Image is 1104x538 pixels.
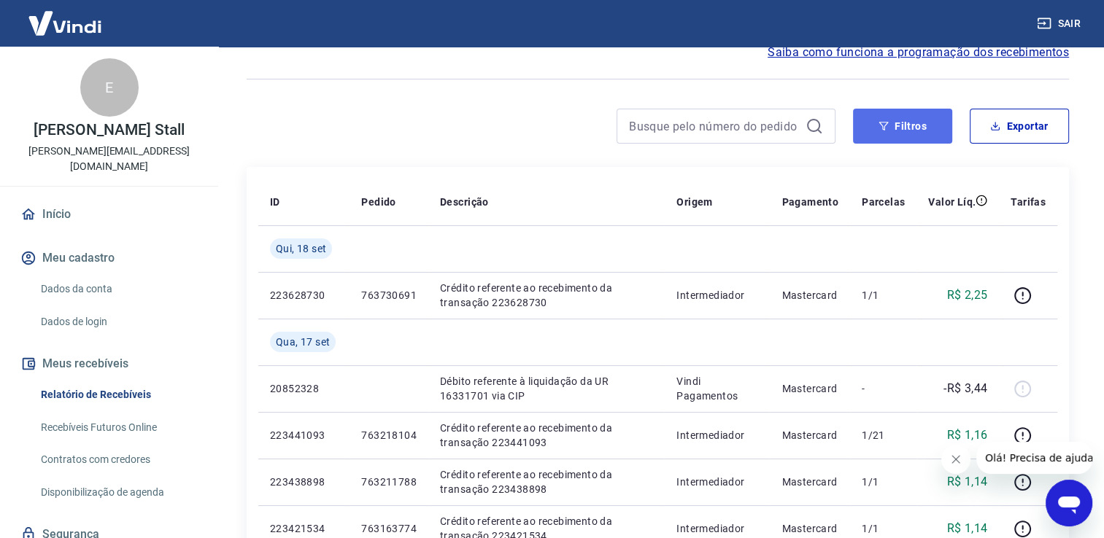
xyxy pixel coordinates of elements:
p: R$ 1,14 [946,520,987,537]
p: Descrição [440,195,489,209]
iframe: Botão para abrir a janela de mensagens [1046,480,1092,526]
span: Qua, 17 set [276,335,330,349]
p: Intermediador [676,288,758,303]
p: Crédito referente ao recebimento da transação 223441093 [440,421,653,450]
p: Mastercard [781,288,838,303]
p: Intermediador [676,475,758,489]
a: Contratos com credores [35,445,201,475]
p: Tarifas [1011,195,1046,209]
p: -R$ 3,44 [943,380,987,397]
p: 1/21 [862,428,905,443]
p: [PERSON_NAME] Stall [34,122,184,138]
p: Intermediador [676,428,758,443]
button: Meu cadastro [18,242,201,274]
a: Recebíveis Futuros Online [35,413,201,443]
a: Dados de login [35,307,201,337]
p: Mastercard [781,521,838,536]
p: 223438898 [270,475,338,489]
p: 1/1 [862,521,905,536]
p: Pedido [361,195,395,209]
p: 223421534 [270,521,338,536]
p: Vindi Pagamentos [676,374,758,403]
a: Dados da conta [35,274,201,304]
iframe: Mensagem da empresa [976,442,1092,474]
p: Mastercard [781,381,838,396]
p: Crédito referente ao recebimento da transação 223628730 [440,281,653,310]
p: Parcelas [862,195,905,209]
button: Sair [1034,10,1086,37]
p: 1/1 [862,475,905,489]
a: Início [18,198,201,230]
p: [PERSON_NAME][EMAIL_ADDRESS][DOMAIN_NAME] [12,144,206,174]
p: Pagamento [781,195,838,209]
img: Vindi [18,1,112,45]
p: 1/1 [862,288,905,303]
p: R$ 2,25 [946,286,987,304]
button: Filtros [853,109,952,144]
p: 763730691 [361,288,417,303]
p: Intermediador [676,521,758,536]
p: Mastercard [781,428,838,443]
p: 223441093 [270,428,338,443]
p: 763218104 [361,428,417,443]
p: - [862,381,905,396]
input: Busque pelo número do pedido [629,115,800,137]
p: Valor Líq. [928,195,976,209]
p: Débito referente à liquidação da UR 16331701 via CIP [440,374,653,403]
span: Olá! Precisa de ajuda? [9,10,123,22]
p: Mastercard [781,475,838,489]
a: Saiba como funciona a programação dos recebimentos [768,44,1069,61]
p: ID [270,195,280,209]
p: 20852328 [270,381,338,396]
p: Crédito referente ao recebimento da transação 223438898 [440,467,653,496]
button: Exportar [970,109,1069,144]
a: Relatório de Recebíveis [35,380,201,410]
span: Qui, 18 set [276,241,326,256]
p: Origem [676,195,712,209]
button: Meus recebíveis [18,348,201,380]
p: 763211788 [361,475,417,489]
p: R$ 1,16 [946,426,987,444]
a: Disponibilização de agenda [35,477,201,507]
div: E [80,58,139,117]
p: 763163774 [361,521,417,536]
p: 223628730 [270,288,338,303]
iframe: Fechar mensagem [941,445,970,474]
p: R$ 1,14 [946,473,987,491]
